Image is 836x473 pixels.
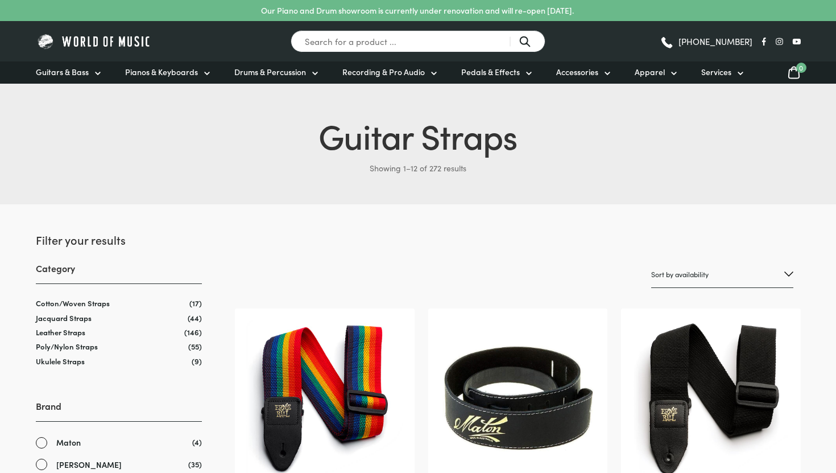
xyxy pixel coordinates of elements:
[36,312,92,323] a: Jacquard Straps
[701,66,731,78] span: Services
[36,400,202,422] h3: Brand
[651,261,793,288] select: Shop order
[36,232,202,248] h2: Filter your results
[188,342,202,351] span: (55)
[36,298,110,309] a: Cotton/Woven Straps
[635,66,665,78] span: Apparel
[342,66,425,78] span: Recording & Pro Audio
[189,298,202,308] span: (17)
[36,262,202,284] h3: Category
[36,159,801,177] p: Showing 1–12 of 272 results
[36,111,801,159] h1: Guitar Straps
[36,458,202,471] a: [PERSON_NAME]
[461,66,520,78] span: Pedals & Effects
[125,66,198,78] span: Pianos & Keyboards
[192,356,202,366] span: (9)
[56,436,81,449] span: Maton
[36,356,85,367] a: Ukulele Straps
[36,436,202,449] a: Maton
[188,313,202,323] span: (44)
[36,66,89,78] span: Guitars & Bass
[36,341,98,352] a: Poly/Nylon Straps
[234,66,306,78] span: Drums & Percussion
[36,327,85,338] a: Leather Straps
[678,37,752,46] span: [PHONE_NUMBER]
[671,348,836,473] iframe: Chat with our support team
[56,458,122,471] span: [PERSON_NAME]
[36,32,152,50] img: World of Music
[192,436,202,448] span: (4)
[261,5,574,17] p: Our Piano and Drum showroom is currently under renovation and will re-open [DATE].
[556,66,598,78] span: Accessories
[184,327,202,337] span: (146)
[188,458,202,470] span: (35)
[796,63,806,73] span: 0
[660,33,752,50] a: [PHONE_NUMBER]
[291,30,545,52] input: Search for a product ...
